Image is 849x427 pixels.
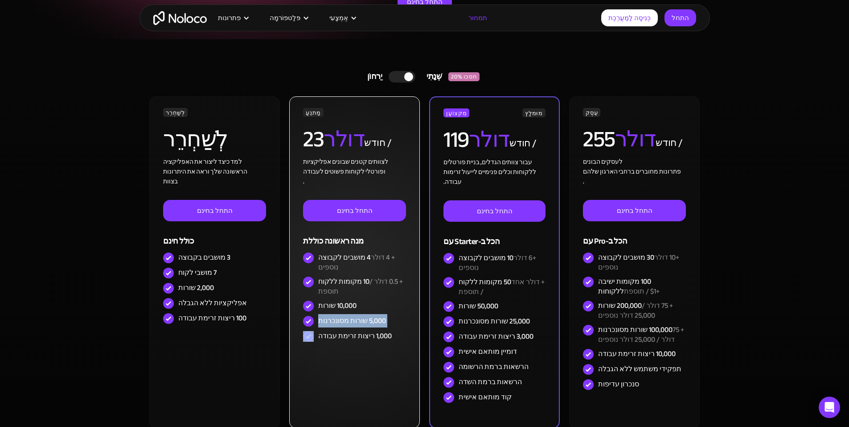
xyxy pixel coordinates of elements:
font: . [583,175,584,187]
font: חסכו 20% [451,71,477,82]
font: + 75 דולר / 25,000 דולר נוספים [598,299,673,322]
a: התחל בחינם [583,200,685,221]
font: + 0.5 דולר / תוספת [318,275,403,298]
font: 3 מושבים בקבוצה [178,251,230,264]
a: התחל בחינם [303,200,406,221]
font: אֶמְצָעִי [329,12,348,24]
font: כְּנִיסָה לַמַעֲרֶכֶת [608,12,651,24]
font: יַרחוֹן [367,69,382,84]
font: 10 מקומות ללקוח [318,275,369,288]
font: 200,000 שורות [598,299,642,312]
font: אפליקציות ללא הגבלה [178,296,247,310]
a: תמחור [457,12,498,24]
font: לעסקים הבונים [583,156,623,168]
font: מִקצוֹעָן [446,108,467,119]
font: 10,000 שורות [318,299,357,312]
font: תפקידי משתמש ללא הגבלה [598,362,681,376]
font: למד כיצד ליצור את האפליקציה הראשונה שלך וראה את היתרונות [163,156,247,178]
font: 10 מושבים לקבוצה [459,251,513,265]
font: 3,000 ריצות זרימת עבודה [459,330,533,343]
font: פּלַטפוֹרמָה [270,12,300,24]
font: 25,000 שורות מסונכרנות [459,315,530,328]
font: בצוות [163,175,178,187]
font: הכל ב-Starter עם [443,234,500,249]
font: 100 מקומות ישיבה ללקוחות [598,275,651,298]
font: דולר [324,118,364,160]
font: 10,000 ריצות זרימת עבודה [598,347,676,361]
font: התחל [672,12,689,24]
font: סנכרון עדיפות [598,377,639,391]
font: / חודש [364,133,391,152]
font: 23 [303,118,324,160]
font: מַתנֵעַ [306,108,321,118]
font: לְשַׁחְרֵר [166,108,185,118]
font: תמחור [468,12,487,24]
div: פּלַטפוֹרמָה [258,12,318,24]
div: פתרונות [207,12,258,24]
font: התחל בחינם [617,204,652,217]
font: 100,000 שורות מסונכרנות [598,323,673,336]
font: 1,000 ריצות זרימת עבודה [318,329,392,343]
font: + 4 דולר נוספים [318,251,395,274]
font: 7 מושבי לקוח [178,266,217,279]
font: / חודש [509,134,536,153]
font: התחל בחינם [197,204,233,217]
font: התחל בחינם [477,205,513,217]
font: התחל בחינם [337,204,373,217]
div: פתח את מסנג'ר האינטרקום [819,397,840,418]
font: הרשאות ברמת השדה [459,375,522,389]
font: דולר [615,118,656,160]
font: +6 דולר נוספים [459,251,536,274]
font: +10 דולר נוספים [598,251,679,274]
font: עֵסֶק [586,108,598,118]
font: 30 מושבים לקבוצה [598,251,654,264]
font: פתרונות [218,12,241,24]
font: קוד מותאם אישית [459,390,512,404]
font: . [303,175,304,187]
font: 100 ריצות זרימת עבודה [178,311,246,325]
font: / חודש [656,133,682,152]
font: שְׁנָתִי [427,69,442,84]
a: התחל בחינם [163,200,266,221]
font: 2,000 שורות [178,281,214,294]
font: פתרונות מחוברים ברחבי הארגון שלהם [583,166,681,178]
a: התחל בחינם [443,200,545,222]
font: 119 [443,119,469,161]
font: 255 [583,118,615,160]
font: לְשַׁחְרֵר [163,118,228,160]
font: לצוותים קטנים שבונים אפליקציות [303,156,388,168]
font: + 75 דולר / 25,000 דולר נוספים [598,323,684,346]
font: מנה ראשונה כוללת [303,234,363,249]
font: הרשאות ברמת הרשומה [459,360,529,373]
font: מוּמלָץ [525,108,542,119]
div: אֶמְצָעִי [318,12,366,24]
a: התחל [664,9,696,26]
font: 50 מקומות ללקוח [459,275,511,289]
a: בַּיִת [153,11,207,25]
a: כְּנִיסָה לַמַעֲרֶכֶת [601,9,658,26]
font: כולל חינם [163,234,194,249]
font: +$1 / תוספת [624,285,660,298]
font: הכל ב-Pro עם [583,234,627,249]
font: ופורטלי לקוחות פשוטים לעבודה [303,166,386,178]
font: 4 מושבים לקבוצה [318,251,371,264]
font: 5,000 שורות מסונכרנות [318,314,386,328]
font: דולר [469,119,509,161]
font: דומיין מותאם אישית [459,345,517,358]
font: עבור צוותים הגדלים, בניית פורטלים ללקוחות וכלים פנימיים לייעול זרימות עבודה. [443,156,536,188]
font: + דולר אחד / תוספת [459,275,545,298]
font: 50,000 שורות [459,299,498,313]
